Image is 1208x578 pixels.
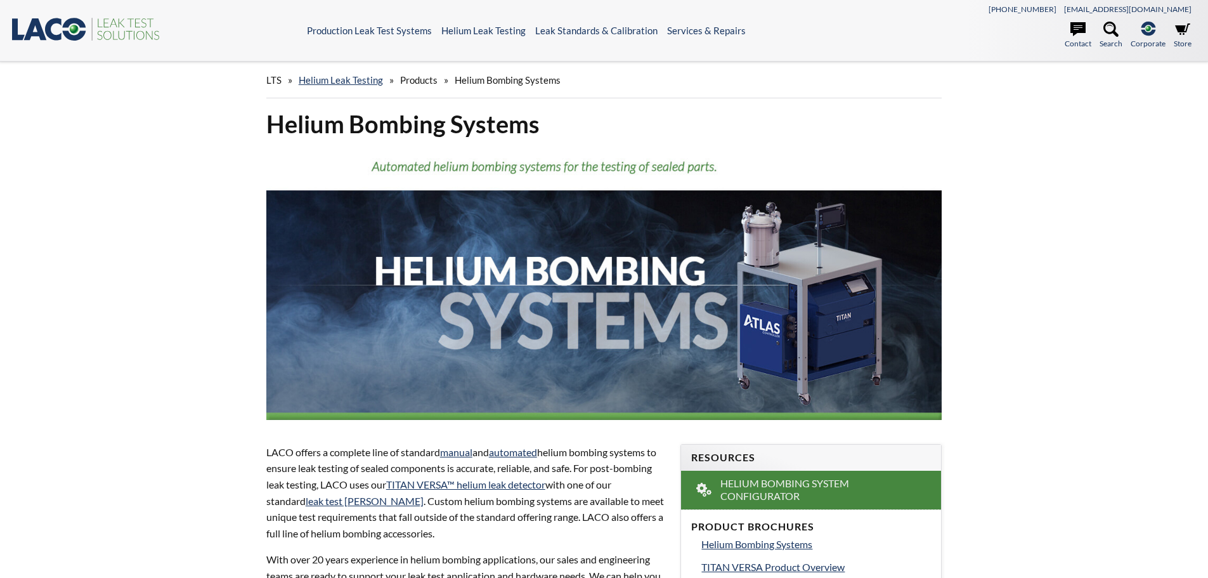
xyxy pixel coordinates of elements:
h1: Helium Bombing Systems [266,108,942,140]
a: Production Leak Test Systems [307,25,432,36]
a: [PHONE_NUMBER] [989,4,1056,14]
div: » » » [266,62,942,98]
h4: Resources [691,451,931,464]
span: Helium Bombing Systems [701,538,812,550]
a: Leak Standards & Calibration [535,25,658,36]
a: manual [440,446,472,458]
a: Search [1100,22,1122,49]
a: Services & Repairs [667,25,746,36]
a: Helium Leak Testing [299,74,383,86]
span: LTS [266,74,282,86]
span: Corporate [1131,37,1166,49]
a: Helium Leak Testing [441,25,526,36]
a: automated [489,446,537,458]
a: leak test [PERSON_NAME] [306,495,424,507]
a: Helium Bombing Systems [701,536,931,553]
a: Contact [1065,22,1091,49]
span: Helium Bombing Systems [455,74,561,86]
img: Helium Bombing Systems Banner [266,150,942,420]
p: LACO offers a complete line of standard and helium bombing systems to ensure leak testing of seal... [266,444,666,542]
a: [EMAIL_ADDRESS][DOMAIN_NAME] [1064,4,1192,14]
a: TITAN VERSA™ helium leak detector [386,478,545,490]
span: TITAN VERSA Product Overview [701,561,845,573]
a: Helium Bombing System Configurator [681,471,941,510]
a: Store [1174,22,1192,49]
span: Helium Bombing System Configurator [720,477,904,504]
h4: Product Brochures [691,520,931,534]
span: Products [400,74,438,86]
a: TITAN VERSA Product Overview [701,559,931,575]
